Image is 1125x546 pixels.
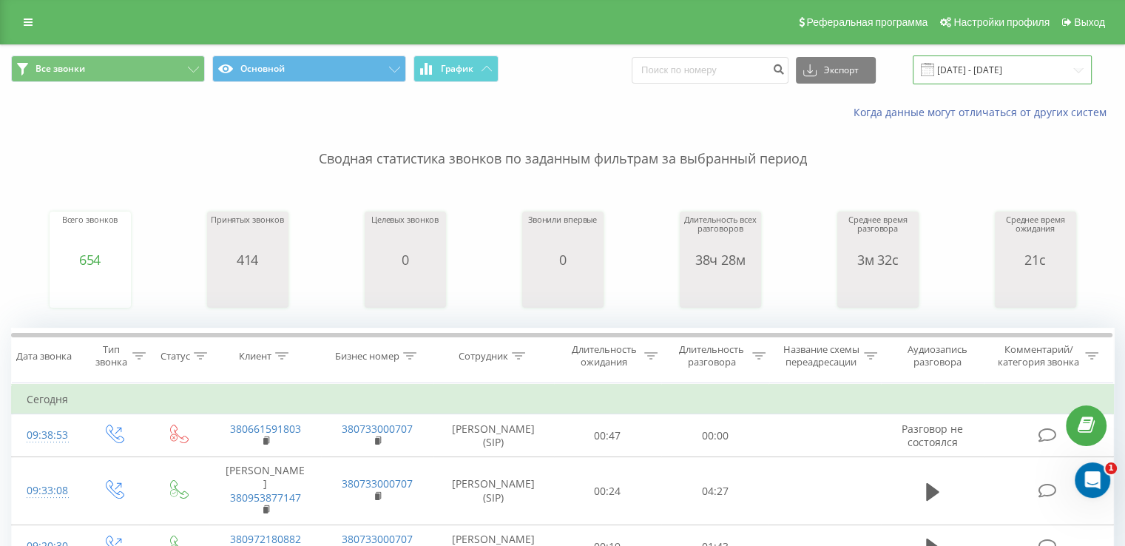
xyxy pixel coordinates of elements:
[796,57,876,84] button: Экспорт
[1075,462,1110,498] iframe: Intercom live chat
[161,350,190,363] div: Статус
[1105,462,1117,474] span: 1
[209,457,321,525] td: [PERSON_NAME]
[27,476,66,505] div: 09:33:08
[554,414,661,457] td: 00:47
[661,457,768,525] td: 04:27
[11,120,1114,169] p: Сводная статистика звонков по заданным фильтрам за выбранный период
[230,532,301,546] a: 380972180882
[433,457,554,525] td: [PERSON_NAME] (SIP)
[953,16,1050,28] span: Настройки профиля
[335,350,399,363] div: Бизнес номер
[371,215,439,252] div: Целевых звонков
[211,252,284,267] div: 414
[675,343,749,368] div: Длительность разговора
[459,350,508,363] div: Сотрудник
[783,343,860,368] div: Название схемы переадресации
[413,55,499,82] button: График
[999,215,1072,252] div: Среднее время ожидания
[683,252,757,267] div: 38ч 28м
[239,350,271,363] div: Клиент
[27,421,66,450] div: 09:38:53
[1074,16,1105,28] span: Выход
[62,252,118,267] div: 654
[230,491,301,505] a: 380953877147
[36,63,85,75] span: Все звонки
[806,16,928,28] span: Реферальная программа
[999,252,1072,267] div: 21с
[441,64,473,74] span: График
[211,215,284,252] div: Принятых звонков
[528,252,597,267] div: 0
[212,55,406,82] button: Основной
[632,57,788,84] input: Поиск по номеру
[567,343,641,368] div: Длительность ожидания
[683,215,757,252] div: Длительность всех разговоров
[841,215,915,252] div: Среднее время разговора
[11,55,205,82] button: Все звонки
[342,476,413,491] a: 380733000707
[554,457,661,525] td: 00:24
[16,350,72,363] div: Дата звонка
[12,385,1114,414] td: Сегодня
[342,422,413,436] a: 380733000707
[528,215,597,252] div: Звонили впервые
[854,105,1114,119] a: Когда данные могут отличаться от других систем
[230,422,301,436] a: 380661591803
[902,422,963,449] span: Разговор не состоялся
[342,532,413,546] a: 380733000707
[661,414,768,457] td: 00:00
[433,414,554,457] td: [PERSON_NAME] (SIP)
[371,252,439,267] div: 0
[62,215,118,252] div: Всего звонков
[93,343,128,368] div: Тип звонка
[841,252,915,267] div: 3м 32с
[995,343,1081,368] div: Комментарий/категория звонка
[894,343,981,368] div: Аудиозапись разговора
